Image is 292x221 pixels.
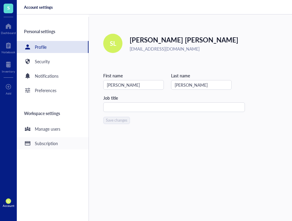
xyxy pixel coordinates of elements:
button: Save changes [103,117,130,124]
div: First name [103,72,164,79]
a: Notebook [2,41,15,54]
div: Dashboard [1,31,16,35]
a: Dashboard [1,21,16,35]
div: Add [6,92,11,95]
a: Subscription [17,137,89,149]
div: Notifications [35,73,59,79]
div: Manage users [35,126,60,132]
div: Preferences [35,87,56,94]
div: Personal settings [17,24,89,39]
a: Manage users [17,123,89,135]
div: Subscription [35,140,58,147]
div: Inventory [2,70,15,73]
a: Inventory [2,60,15,73]
span: [EMAIL_ADDRESS][DOMAIN_NAME] [130,46,200,52]
a: Preferences [17,84,89,96]
div: Account settings [24,5,53,10]
div: Profile [35,44,47,50]
a: Security [17,55,89,67]
div: Account [3,204,14,207]
div: Security [35,58,50,65]
div: Job title [103,95,245,101]
span: [PERSON_NAME] [PERSON_NAME] [130,35,238,45]
a: Notifications [17,70,89,82]
span: S [7,4,10,11]
div: Notebook [2,50,15,54]
div: Workspace settings [17,106,89,120]
span: SL [110,39,116,48]
span: SL [7,200,10,203]
div: Last name [171,72,232,79]
a: Profile [17,41,89,53]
